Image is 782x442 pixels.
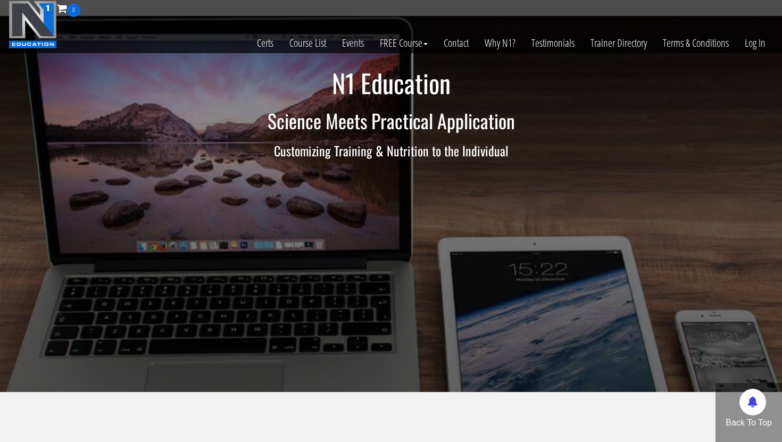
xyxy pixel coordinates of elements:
[655,17,737,69] a: Terms & Conditions
[737,17,773,69] a: Log In
[80,110,702,131] h2: Science Meets Practical Application
[583,17,655,69] a: Trainer Directory
[436,17,477,69] a: Contact
[477,17,523,69] a: Why N1?
[80,69,702,97] h1: N1 Education
[249,17,281,69] a: Certs
[57,1,80,15] a: 0
[67,4,80,17] span: 0
[9,1,57,48] img: n1-education
[334,17,372,69] a: Events
[281,17,334,69] a: Course List
[372,17,436,69] a: FREE Course
[523,17,583,69] a: Testimonials
[80,144,702,157] h3: Customizing Training & Nutrition to the Individual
